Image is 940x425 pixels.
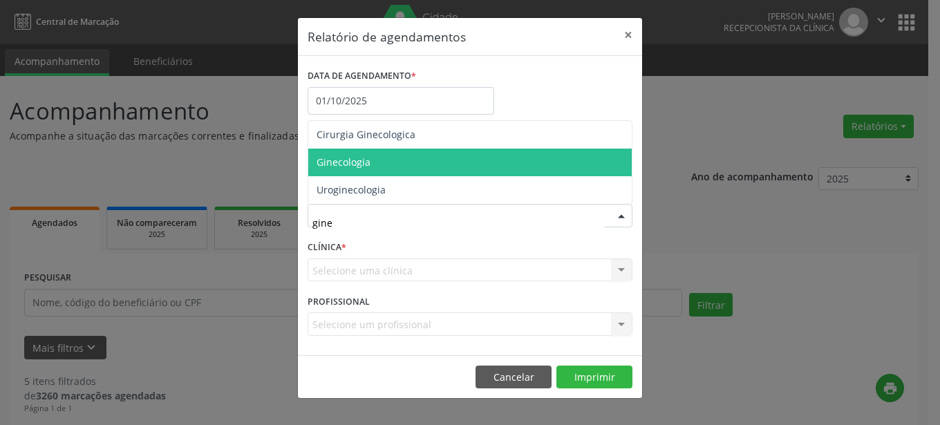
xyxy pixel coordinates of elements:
[614,18,642,52] button: Close
[317,128,415,141] span: Cirurgia Ginecologica
[308,66,416,87] label: DATA DE AGENDAMENTO
[308,291,370,312] label: PROFISSIONAL
[308,28,466,46] h5: Relatório de agendamentos
[317,155,370,169] span: Ginecologia
[476,366,552,389] button: Cancelar
[317,183,386,196] span: Uroginecologia
[308,87,494,115] input: Selecione uma data ou intervalo
[312,209,604,236] input: Seleciona uma especialidade
[556,366,632,389] button: Imprimir
[308,237,346,258] label: CLÍNICA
